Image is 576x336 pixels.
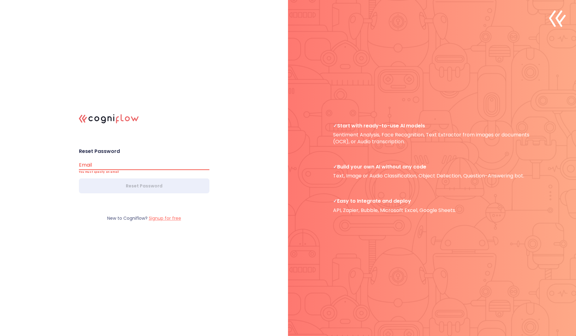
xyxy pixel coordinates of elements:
[333,122,531,129] span: Start with ready-to-use AI models
[333,163,337,170] b: ✓
[333,163,531,179] p: Text, Image or Audio Classification, Object Detection, Question-Answering bot.
[107,215,181,221] p: New to Cogniflow?
[79,171,209,173] p: You must specify an email
[333,198,531,204] span: Easy to Integrate and deploy
[333,198,531,214] p: API, Zapier, Bubble, Microsoft Excel, Google Sheets.
[333,122,337,129] b: ✓
[79,148,120,155] span: Reset Password
[333,163,531,170] span: Build your own AI without any code
[333,122,531,145] p: Sentiment Analysis, Face Recognition, Text Extractor from images or documents (OCR), or Audio tra...
[333,197,337,205] b: ✓
[149,215,181,221] label: Signup for free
